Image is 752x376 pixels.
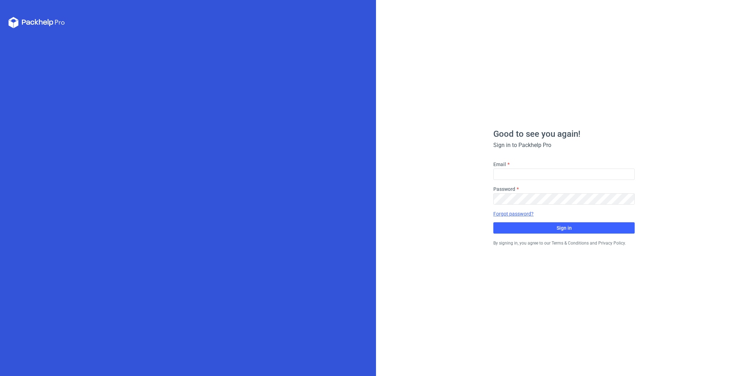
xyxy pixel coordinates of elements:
[493,186,515,193] label: Password
[493,210,534,217] a: Forgot password?
[557,225,572,230] span: Sign in
[493,241,626,246] small: By signing in, you agree to our Terms & Conditions and Privacy Policy.
[493,130,635,138] h1: Good to see you again!
[493,161,506,168] label: Email
[493,141,635,149] div: Sign in to Packhelp Pro
[8,17,65,28] svg: Packhelp Pro
[493,222,635,234] button: Sign in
